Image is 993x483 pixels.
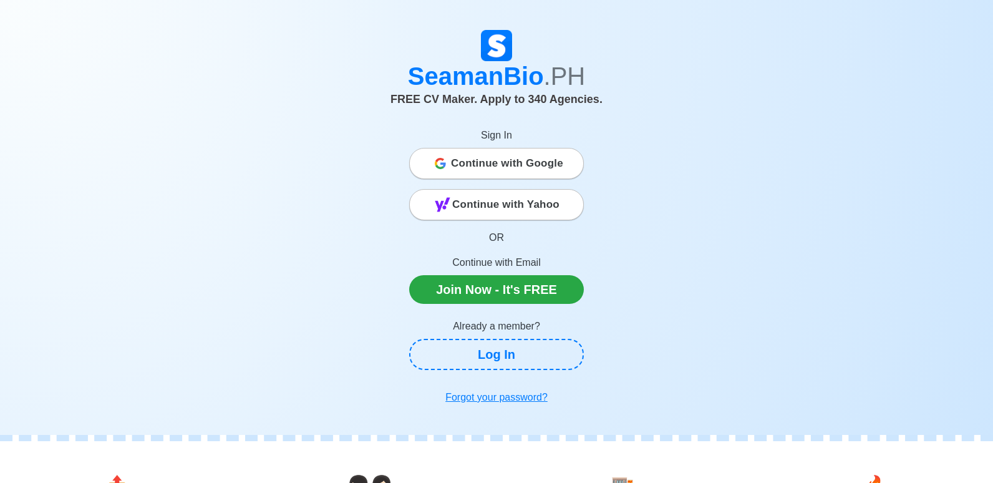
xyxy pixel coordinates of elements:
[544,62,586,90] span: .PH
[150,61,843,91] h1: SeamanBio
[409,148,584,179] button: Continue with Google
[409,128,584,143] p: Sign In
[409,319,584,334] p: Already a member?
[409,230,584,245] p: OR
[481,30,512,61] img: Logo
[445,392,548,402] u: Forgot your password?
[409,339,584,370] a: Log In
[452,192,559,217] span: Continue with Yahoo
[409,275,584,304] a: Join Now - It's FREE
[390,93,603,105] span: FREE CV Maker. Apply to 340 Agencies.
[409,385,584,410] a: Forgot your password?
[409,255,584,270] p: Continue with Email
[409,189,584,220] button: Continue with Yahoo
[451,151,563,176] span: Continue with Google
